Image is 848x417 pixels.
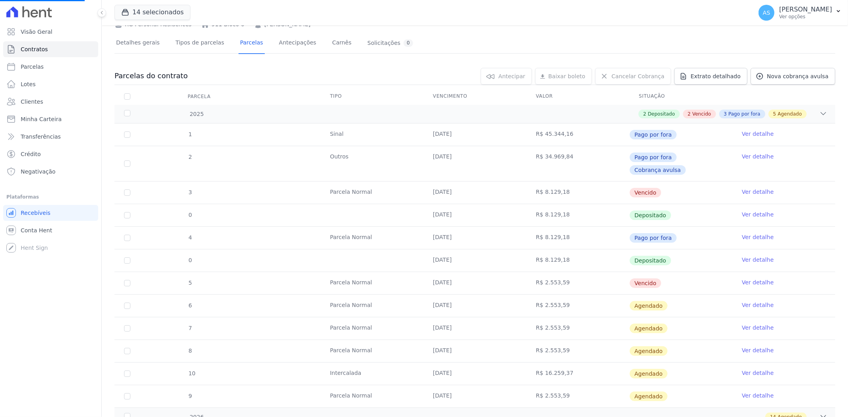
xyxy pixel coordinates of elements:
[320,146,423,181] td: Outros
[124,257,130,264] input: Só é possível selecionar pagamentos em aberto
[3,76,98,92] a: Lotes
[526,227,629,249] td: R$ 8.129,18
[174,33,226,54] a: Tipos de parcelas
[21,98,43,106] span: Clientes
[728,110,760,118] span: Pago por fora
[724,110,727,118] span: 3
[188,234,192,241] span: 4
[114,33,161,54] a: Detalhes gerais
[742,210,774,218] a: Ver detalhe
[21,226,52,234] span: Conta Hent
[114,5,190,20] button: 14 selecionados
[742,130,774,138] a: Ver detalhe
[188,347,192,354] span: 8
[423,204,526,226] td: [DATE]
[526,340,629,362] td: R$ 2.553,59
[320,88,423,105] th: Tipo
[124,393,130,400] input: default
[674,68,747,85] a: Extrato detalhado
[188,154,192,160] span: 2
[188,189,192,195] span: 3
[3,129,98,145] a: Transferências
[3,41,98,57] a: Contratos
[752,2,848,24] button: AS [PERSON_NAME] Ver opções
[767,72,829,80] span: Nova cobrança avulsa
[630,188,661,197] span: Vencido
[330,33,353,54] a: Carnês
[124,303,130,309] input: default
[526,249,629,272] td: R$ 8.129,18
[320,124,423,146] td: Sinal
[423,88,526,105] th: Vencimento
[178,89,220,104] div: Parcela
[630,301,668,311] span: Agendado
[320,363,423,385] td: Intercalada
[526,146,629,181] td: R$ 34.969,84
[188,302,192,309] span: 6
[114,71,188,81] h3: Parcelas do contrato
[423,272,526,294] td: [DATE]
[423,146,526,181] td: [DATE]
[423,340,526,362] td: [DATE]
[630,369,668,378] span: Agendado
[188,131,192,137] span: 1
[742,301,774,309] a: Ver detalhe
[629,88,732,105] th: Situação
[630,346,668,356] span: Agendado
[124,235,130,241] input: Só é possível selecionar pagamentos em aberto
[21,80,36,88] span: Lotes
[630,278,661,288] span: Vencido
[21,115,62,123] span: Minha Carteira
[188,370,196,376] span: 10
[742,233,774,241] a: Ver detalhe
[526,385,629,407] td: R$ 2.553,59
[188,212,192,218] span: 0
[630,256,671,265] span: Depositado
[124,212,130,218] input: Só é possível selecionar pagamentos em aberto
[630,233,677,243] span: Pago por fora
[691,72,741,80] span: Extrato detalhado
[21,168,56,176] span: Negativação
[21,63,44,71] span: Parcelas
[648,110,675,118] span: Depositado
[21,150,41,158] span: Crédito
[3,59,98,75] a: Parcelas
[779,14,832,20] p: Ver opções
[124,371,130,377] input: default
[366,33,415,54] a: Solicitações0
[692,110,711,118] span: Vencido
[423,249,526,272] td: [DATE]
[742,278,774,286] a: Ver detalhe
[778,110,802,118] span: Agendado
[320,295,423,317] td: Parcela Normal
[779,6,832,14] p: [PERSON_NAME]
[3,205,98,221] a: Recebíveis
[188,257,192,263] span: 0
[21,133,61,141] span: Transferências
[21,28,52,36] span: Visão Geral
[773,110,776,118] span: 5
[630,210,671,220] span: Depositado
[21,209,50,217] span: Recebíveis
[630,324,668,333] span: Agendado
[423,295,526,317] td: [DATE]
[320,227,423,249] td: Parcela Normal
[3,146,98,162] a: Crédito
[423,181,526,204] td: [DATE]
[124,189,130,196] input: default
[188,393,192,399] span: 9
[688,110,691,118] span: 2
[3,111,98,127] a: Minha Carteira
[320,181,423,204] td: Parcela Normal
[526,272,629,294] td: R$ 2.553,59
[630,130,677,139] span: Pago por fora
[526,204,629,226] td: R$ 8.129,18
[526,317,629,340] td: R$ 2.553,59
[404,39,413,47] div: 0
[277,33,318,54] a: Antecipações
[763,10,770,15] span: AS
[423,227,526,249] td: [DATE]
[742,324,774,332] a: Ver detalhe
[320,385,423,407] td: Parcela Normal
[423,124,526,146] td: [DATE]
